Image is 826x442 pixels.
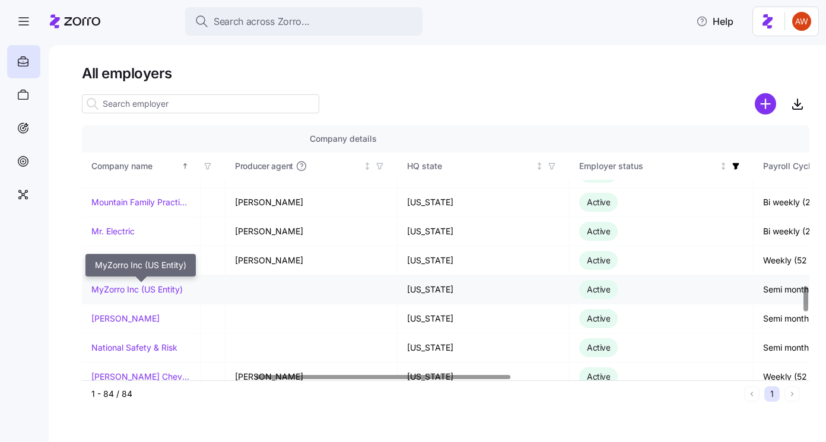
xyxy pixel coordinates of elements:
button: Next page [784,386,800,402]
td: [US_STATE] [398,275,570,304]
a: [PERSON_NAME] Chevrolet [91,371,190,383]
div: Not sorted [363,162,371,170]
a: Mr. Electric [91,225,135,237]
div: Company name [91,160,179,173]
td: [PERSON_NAME] [225,362,398,392]
span: Active [587,255,610,265]
span: Help [696,14,733,28]
td: [PERSON_NAME] [225,188,398,217]
td: [US_STATE] [398,217,570,246]
td: [US_STATE] [398,333,570,362]
th: Producer agentNot sorted [225,152,398,180]
span: Active [587,197,610,207]
span: Active [587,371,610,381]
div: Not sorted [535,162,544,170]
td: [US_STATE] [398,188,570,217]
div: Sorted ascending [181,162,189,170]
a: MyZorro Inc (US Entity) [91,284,183,295]
button: Help [687,9,743,33]
span: Active [587,226,610,236]
td: [PERSON_NAME] [225,217,398,246]
a: Mountain Family Practice Clinic of Manchester Inc. [91,196,190,208]
td: [PERSON_NAME] [225,246,398,275]
a: [PERSON_NAME] [91,313,160,325]
td: [US_STATE] [398,304,570,333]
th: HQ stateNot sorted [398,152,570,180]
div: 1 - 84 / 84 [91,388,739,400]
div: Employer status [579,160,717,173]
svg: add icon [755,93,776,115]
td: [US_STATE] [398,362,570,392]
img: 3c671664b44671044fa8929adf5007c6 [792,12,811,31]
h1: All employers [82,64,809,82]
input: Search employer [82,94,319,113]
span: Active [587,284,610,294]
span: Active [587,313,610,323]
span: Producer agent [235,160,293,172]
th: Employer statusNot sorted [570,152,754,180]
th: Company nameSorted ascending [82,152,201,180]
span: Search across Zorro... [214,14,310,29]
td: [US_STATE] [398,246,570,275]
button: 1 [764,386,780,402]
a: Mutual Security Credit Union [91,255,190,266]
div: Not sorted [719,162,727,170]
button: Previous page [744,386,760,402]
a: National Safety & Risk [91,342,177,354]
span: Active [587,342,610,352]
button: Search across Zorro... [185,7,422,36]
div: HQ state [407,160,533,173]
